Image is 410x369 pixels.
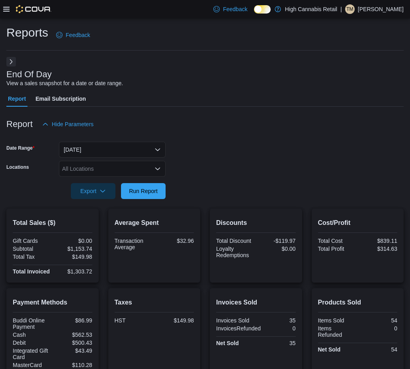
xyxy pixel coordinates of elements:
[216,298,296,307] h2: Invoices Sold
[13,254,51,260] div: Total Tax
[264,325,295,332] div: 0
[216,246,254,258] div: Loyalty Redemptions
[54,348,92,354] div: $43.49
[6,119,33,129] h3: Report
[6,57,16,66] button: Next
[216,317,254,324] div: Invoices Sold
[318,325,356,338] div: Items Refunded
[115,238,153,250] div: Transaction Average
[71,183,115,199] button: Export
[53,27,93,43] a: Feedback
[54,362,92,368] div: $110.28
[318,298,398,307] h2: Products Sold
[54,238,92,244] div: $0.00
[6,25,48,41] h1: Reports
[358,4,404,14] p: [PERSON_NAME]
[13,298,92,307] h2: Payment Methods
[156,317,194,324] div: $149.98
[13,218,92,228] h2: Total Sales ($)
[318,246,356,252] div: Total Profit
[216,325,261,332] div: InvoicesRefunded
[54,332,92,338] div: $562.53
[8,91,26,107] span: Report
[154,166,161,172] button: Open list of options
[54,340,92,346] div: $500.43
[13,246,51,252] div: Subtotal
[210,1,250,17] a: Feedback
[216,238,254,244] div: Total Discount
[39,116,97,132] button: Hide Parameters
[129,187,158,195] span: Run Report
[359,317,397,324] div: 54
[359,325,397,332] div: 0
[52,120,94,128] span: Hide Parameters
[54,317,92,324] div: $86.99
[121,183,166,199] button: Run Report
[13,332,51,338] div: Cash
[115,298,194,307] h2: Taxes
[346,4,353,14] span: TM
[13,317,51,330] div: Buddi Online Payment
[13,348,51,360] div: Integrated Gift Card
[156,238,194,244] div: $32.96
[359,238,397,244] div: $839.11
[254,5,271,14] input: Dark Mode
[54,246,92,252] div: $1,153.74
[340,4,342,14] p: |
[115,317,153,324] div: HST
[345,4,355,14] div: Tonisha Misuraca
[216,218,296,228] h2: Discounts
[258,238,296,244] div: -$119.97
[258,317,296,324] div: 35
[318,218,398,228] h2: Cost/Profit
[76,183,111,199] span: Export
[6,164,29,170] label: Locations
[318,317,356,324] div: Items Sold
[54,254,92,260] div: $149.98
[216,340,239,346] strong: Net Sold
[6,79,123,88] div: View a sales snapshot for a date or date range.
[66,31,90,39] span: Feedback
[359,346,397,353] div: 54
[13,340,51,346] div: Debit
[6,145,35,151] label: Date Range
[13,362,51,368] div: MasterCard
[285,4,338,14] p: High Cannabis Retail
[54,268,92,275] div: $1,303.72
[13,238,51,244] div: Gift Cards
[16,5,51,13] img: Cova
[35,91,86,107] span: Email Subscription
[359,246,397,252] div: $314.63
[59,142,166,158] button: [DATE]
[6,70,52,79] h3: End Of Day
[13,268,50,275] strong: Total Invoiced
[223,5,247,13] span: Feedback
[258,340,296,346] div: 35
[318,346,341,353] strong: Net Sold
[318,238,356,244] div: Total Cost
[258,246,296,252] div: $0.00
[115,218,194,228] h2: Average Spent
